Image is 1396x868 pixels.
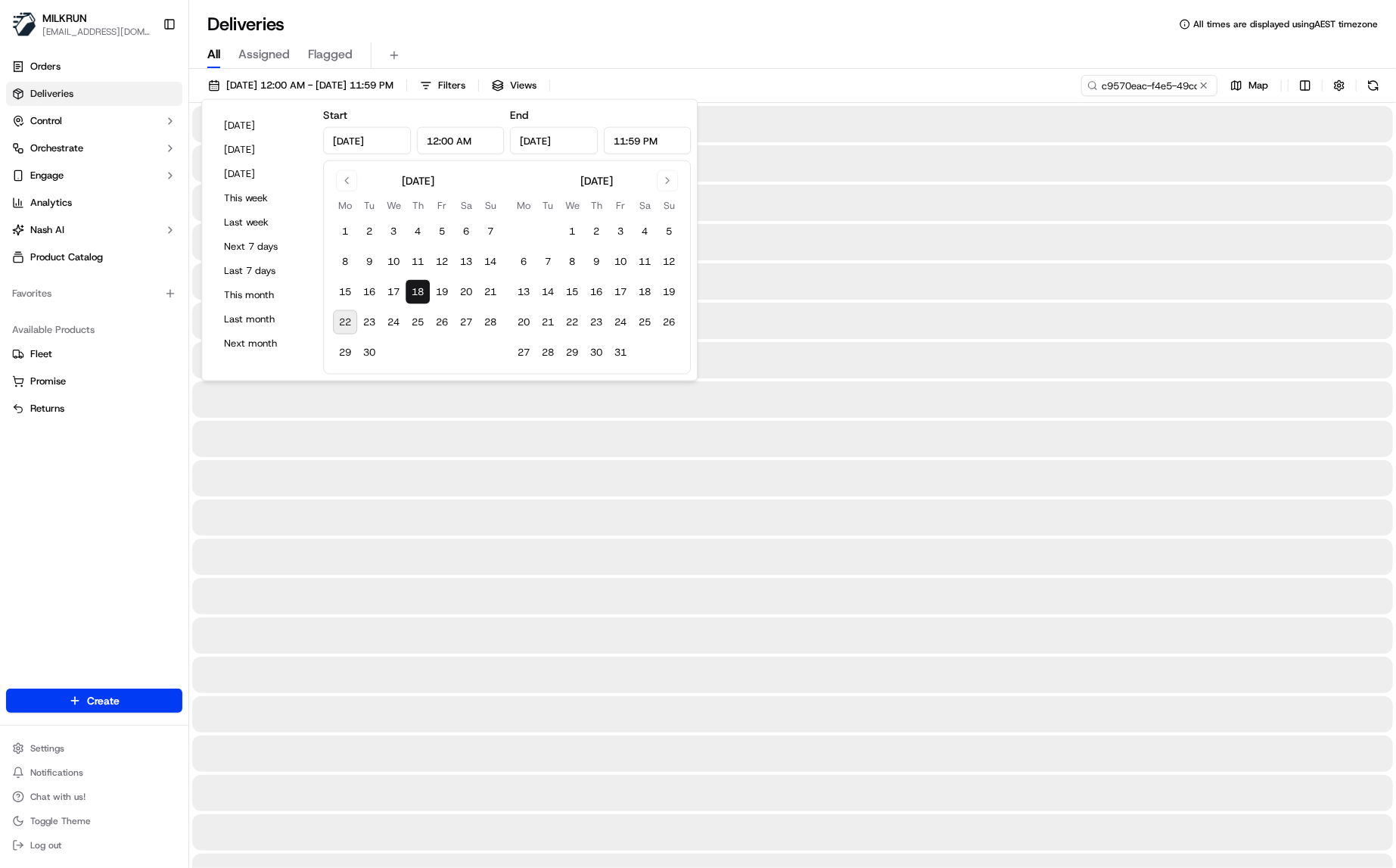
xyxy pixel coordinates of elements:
[6,342,182,366] button: Fleet
[30,791,86,803] span: Chat with us!
[478,280,502,304] button: 21
[6,218,182,242] button: Nash AI
[633,198,657,213] th: Saturday
[608,250,633,274] button: 10
[560,250,584,274] button: 8
[201,75,400,96] button: [DATE] 12:00 AM - [DATE] 11:59 PM
[584,219,608,244] button: 2
[511,280,536,304] button: 13
[584,250,608,274] button: 9
[406,310,430,334] button: 25
[608,341,633,365] button: 31
[217,139,308,160] button: [DATE]
[30,60,61,73] span: Orders
[333,219,357,244] button: 1
[1081,75,1217,96] input: Type to search
[6,82,182,106] a: Deliveries
[430,310,454,334] button: 26
[485,75,543,96] button: Views
[217,285,308,306] button: This month
[333,280,357,304] button: 15
[308,45,353,64] span: Flagged
[454,250,478,274] button: 13
[413,75,472,96] button: Filters
[510,127,598,154] input: Date
[6,810,182,832] button: Toggle Theme
[536,198,560,213] th: Tuesday
[323,108,347,122] label: Start
[30,375,66,388] span: Promise
[478,250,502,274] button: 14
[333,198,357,213] th: Monday
[87,693,120,708] span: Create
[336,170,357,191] button: Go to previous month
[333,310,357,334] button: 22
[30,402,64,415] span: Returns
[333,341,357,365] button: 29
[417,127,505,154] input: Time
[402,173,434,188] div: [DATE]
[608,280,633,304] button: 17
[6,136,182,160] button: Orchestrate
[657,170,678,191] button: Go to next month
[381,250,406,274] button: 10
[633,280,657,304] button: 18
[30,250,103,264] span: Product Catalog
[657,219,681,244] button: 5
[657,310,681,334] button: 26
[454,280,478,304] button: 20
[357,341,381,365] button: 30
[1363,75,1384,96] button: Refresh
[608,198,633,213] th: Friday
[430,198,454,213] th: Friday
[6,245,182,269] a: Product Catalog
[430,219,454,244] button: 5
[12,347,176,361] a: Fleet
[511,341,536,365] button: 27
[217,163,308,185] button: [DATE]
[6,762,182,783] button: Notifications
[6,738,182,759] button: Settings
[30,142,83,155] span: Orchestrate
[430,280,454,304] button: 19
[580,173,613,188] div: [DATE]
[478,310,502,334] button: 28
[511,198,536,213] th: Monday
[357,250,381,274] button: 9
[584,280,608,304] button: 16
[633,219,657,244] button: 4
[454,219,478,244] button: 6
[207,45,220,64] span: All
[6,191,182,215] a: Analytics
[42,26,151,38] button: [EMAIL_ADDRESS][DOMAIN_NAME]
[217,260,308,282] button: Last 7 days
[6,163,182,188] button: Engage
[30,87,73,101] span: Deliveries
[657,198,681,213] th: Sunday
[381,310,406,334] button: 24
[30,815,91,827] span: Toggle Theme
[536,280,560,304] button: 14
[536,250,560,274] button: 7
[511,250,536,274] button: 6
[536,310,560,334] button: 21
[6,835,182,856] button: Log out
[357,198,381,213] th: Tuesday
[30,169,64,182] span: Engage
[217,188,308,209] button: This week
[6,282,182,306] div: Favorites
[42,11,87,26] button: MILKRUN
[584,310,608,334] button: 23
[510,108,528,122] label: End
[323,127,411,154] input: Date
[30,114,62,128] span: Control
[12,375,176,388] a: Promise
[357,280,381,304] button: 16
[381,219,406,244] button: 3
[30,223,64,237] span: Nash AI
[12,12,36,36] img: MILKRUN
[560,341,584,365] button: 29
[217,236,308,257] button: Next 7 days
[217,115,308,136] button: [DATE]
[608,219,633,244] button: 3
